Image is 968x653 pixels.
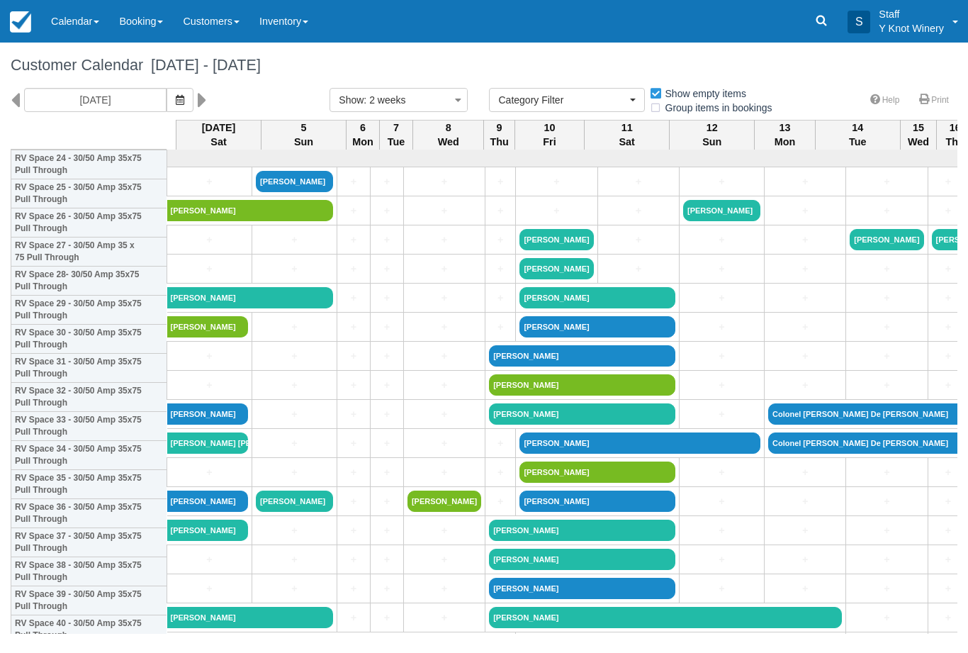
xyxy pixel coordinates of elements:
[489,88,645,112] button: Category Filter
[879,21,944,35] p: Y Knot Winery
[932,494,965,509] a: +
[850,203,923,218] a: +
[768,291,842,306] a: +
[11,57,957,74] h1: Customer Calendar
[171,552,248,567] a: +
[374,465,400,480] a: +
[683,378,760,393] a: +
[407,262,481,277] a: +
[256,378,333,393] a: +
[407,436,481,451] a: +
[11,470,167,499] th: RV Space 35 - 30/50 Amp 35x75 Pull Through
[768,432,964,454] a: Colonel [PERSON_NAME] De [PERSON_NAME]
[374,233,400,247] a: +
[407,203,481,218] a: +
[374,581,400,596] a: +
[167,520,249,541] a: [PERSON_NAME]
[407,491,481,512] a: [PERSON_NAME]
[768,203,842,218] a: +
[341,581,366,596] a: +
[850,523,923,538] a: +
[374,610,400,625] a: +
[932,523,965,538] a: +
[176,120,261,150] th: [DATE] Sat
[649,102,784,112] span: Group items in bookings
[374,349,400,364] a: +
[489,465,512,480] a: +
[374,436,400,451] a: +
[489,494,512,509] a: +
[489,233,512,247] a: +
[171,233,248,247] a: +
[519,229,593,250] a: [PERSON_NAME]
[932,320,965,335] a: +
[768,233,842,247] a: +
[850,581,923,596] a: +
[768,349,842,364] a: +
[602,233,675,247] a: +
[850,291,923,306] a: +
[256,436,333,451] a: +
[683,465,760,480] a: +
[341,203,366,218] a: +
[514,120,585,150] th: 10 Fri
[374,378,400,393] a: +
[256,171,333,192] a: [PERSON_NAME]
[380,120,413,150] th: 7 Tue
[256,465,333,480] a: +
[341,174,366,189] a: +
[932,174,965,189] a: +
[519,287,675,308] a: [PERSON_NAME]
[167,200,334,221] a: [PERSON_NAME]
[850,552,923,567] a: +
[407,465,481,480] a: +
[489,374,675,396] a: [PERSON_NAME]
[519,432,760,454] a: [PERSON_NAME]
[11,499,167,528] th: RV Space 36 - 30/50 Amp 35x75 Pull Through
[374,203,400,218] a: +
[932,291,965,306] a: +
[932,581,965,596] a: +
[519,174,593,189] a: +
[585,120,670,150] th: 11 Sat
[815,120,900,150] th: 14 Tue
[347,120,380,150] th: 6 Mon
[850,494,923,509] a: +
[11,557,167,586] th: RV Space 38 - 30/50 Amp 35x75 Pull Through
[932,610,965,625] a: +
[341,233,366,247] a: +
[407,552,481,567] a: +
[11,267,167,296] th: RV Space 28- 30/50 Amp 35x75 Pull Through
[768,320,842,335] a: +
[850,229,923,250] a: [PERSON_NAME]
[167,316,249,337] a: [PERSON_NAME]
[339,94,364,106] span: Show
[932,349,965,364] a: +
[407,233,481,247] a: +
[341,523,366,538] a: +
[519,203,593,218] a: +
[683,174,760,189] a: +
[374,262,400,277] a: +
[850,349,923,364] a: +
[683,523,760,538] a: +
[256,320,333,335] a: +
[374,523,400,538] a: +
[519,316,675,337] a: [PERSON_NAME]
[330,88,468,112] button: Show: 2 weeks
[171,465,248,480] a: +
[167,287,334,308] a: [PERSON_NAME]
[602,262,675,277] a: +
[407,349,481,364] a: +
[256,523,333,538] a: +
[11,441,167,470] th: RV Space 34 - 30/50 Amp 35x75 Pull Through
[768,494,842,509] a: +
[167,403,249,425] a: [PERSON_NAME]
[341,378,366,393] a: +
[900,120,937,150] th: 15 Wed
[10,11,31,33] img: checkfront-main-nav-mini-logo.png
[489,403,675,425] a: [PERSON_NAME]
[167,491,249,512] a: [PERSON_NAME]
[11,179,167,208] th: RV Space 25 - 30/50 Amp 35x75 Pull Through
[256,581,333,596] a: +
